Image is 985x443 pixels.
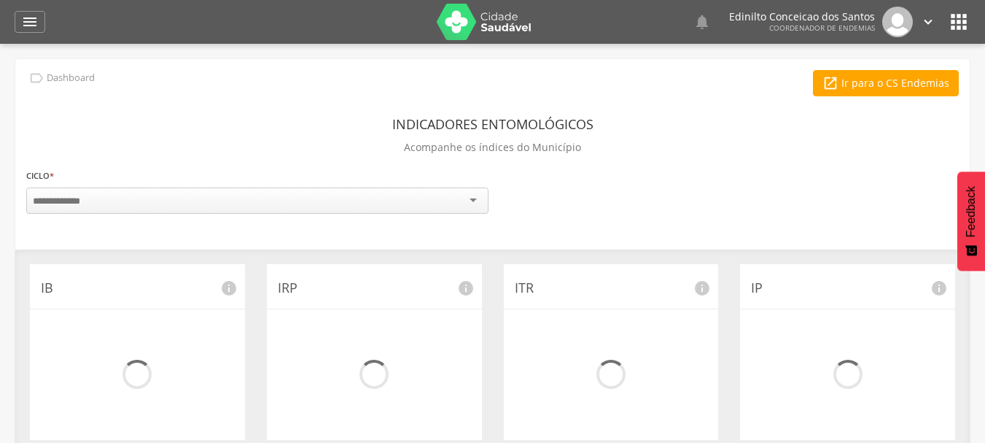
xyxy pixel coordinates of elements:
[28,70,44,86] i: 
[693,7,711,37] a: 
[920,14,936,30] i: 
[15,11,45,33] a: 
[392,111,593,137] header: Indicadores Entomológicos
[947,10,970,34] i: 
[769,23,875,33] span: Coordenador de Endemias
[693,280,711,297] i: info
[813,70,959,96] a: Ir para o CS Endemias
[47,72,95,84] p: Dashboard
[457,280,475,297] i: info
[26,168,54,184] label: Ciclo
[278,279,471,298] p: IRP
[957,172,985,271] button: Feedback - Mostrar pesquisa
[404,137,581,158] p: Acompanhe os índices do Município
[515,279,708,298] p: ITR
[822,75,838,91] i: 
[41,279,234,298] p: IB
[930,280,948,297] i: info
[920,7,936,37] a: 
[729,12,875,22] p: Edinilto Conceicao dos Santos
[751,279,944,298] p: IP
[693,13,711,31] i: 
[220,280,238,297] i: info
[965,186,978,237] span: Feedback
[21,13,39,31] i: 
